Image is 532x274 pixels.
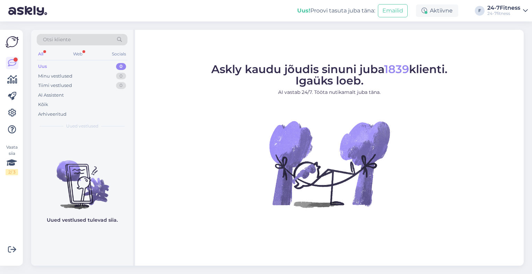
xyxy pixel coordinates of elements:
[211,89,447,96] p: AI vastab 24/7. Tööta nutikamalt juba täna.
[116,73,126,80] div: 0
[487,5,528,16] a: 24-7Fitness24-7fitness
[487,11,520,16] div: 24-7fitness
[38,111,66,118] div: Arhiveeritud
[38,101,48,108] div: Kõik
[416,5,458,17] div: Aktiivne
[38,63,47,70] div: Uus
[267,101,392,226] img: No Chat active
[116,63,126,70] div: 0
[378,4,408,17] button: Emailid
[110,50,127,59] div: Socials
[47,216,118,224] p: Uued vestlused tulevad siia.
[38,92,64,99] div: AI Assistent
[6,144,18,175] div: Vaata siia
[31,148,133,210] img: No chats
[475,6,485,16] div: F
[384,62,409,76] span: 1839
[6,35,19,48] img: Askly Logo
[66,123,98,129] span: Uued vestlused
[487,5,520,11] div: 24-7Fitness
[72,50,84,59] div: Web
[297,7,375,15] div: Proovi tasuta juba täna:
[37,50,45,59] div: All
[38,82,72,89] div: Tiimi vestlused
[38,73,72,80] div: Minu vestlused
[116,82,126,89] div: 0
[6,169,18,175] div: 2 / 3
[211,62,447,87] span: Askly kaudu jõudis sinuni juba klienti. Igaüks loeb.
[43,36,71,43] span: Otsi kliente
[297,7,310,14] b: Uus!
